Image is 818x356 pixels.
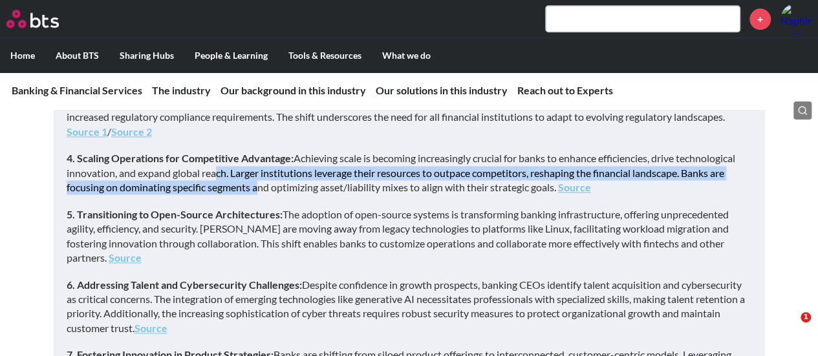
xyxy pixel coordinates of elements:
[801,312,811,322] span: 1
[67,152,294,164] strong: 4. Scaling Operations for Competitive Advantage:
[67,278,752,336] p: Despite confidence in growth prospects, banking CEOs identify talent acquisition and cybersecurit...
[376,84,508,96] a: Our solutions in this industry
[221,84,366,96] a: Our background in this industry
[780,3,812,34] a: Profile
[67,125,107,138] a: Source 1
[67,81,752,140] p: Regulators are broadening their scope to include nonbank financial entities, aiming to mitigate s...
[111,125,152,138] a: Source 2
[67,208,283,220] strong: 5. Transitioning to Open-Source Architectures:
[749,8,771,30] a: +
[67,207,752,266] p: The adoption of open-source systems is transforming banking infrastructure, offering unprecedente...
[67,151,752,194] p: Achieving scale is becoming increasingly crucial for banks to enhance efficiencies, drive technol...
[135,322,167,334] a: Source
[558,181,591,193] a: Source
[184,39,278,72] label: People & Learning
[12,84,142,96] a: Banking & Financial Services
[109,39,184,72] label: Sharing Hubs
[152,84,211,96] a: The industry
[45,39,109,72] label: About BTS
[372,39,441,72] label: What we do
[278,39,372,72] label: Tools & Resources
[774,312,805,343] iframe: Intercom live chat
[109,251,142,264] a: Source
[6,10,59,28] img: BTS Logo
[780,3,812,34] img: Naphinya Rassamitat
[517,84,613,96] a: Reach out to Experts
[67,278,302,291] strong: 6. Addressing Talent and Cybersecurity Challenges:
[6,10,83,28] a: Go home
